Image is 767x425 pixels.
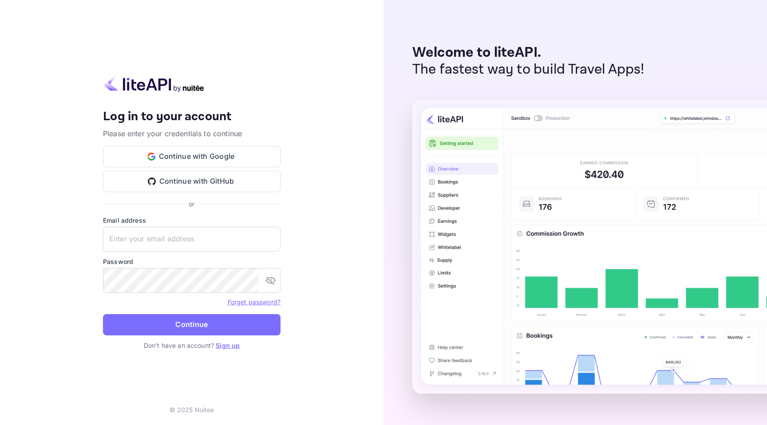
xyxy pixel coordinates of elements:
[228,298,281,306] a: Forget password?
[189,199,194,209] p: or
[103,216,281,225] label: Email address
[216,342,240,349] a: Sign up
[103,75,205,92] img: liteapi
[412,61,644,78] p: The fastest way to build Travel Apps!
[103,257,281,266] label: Password
[103,128,281,139] p: Please enter your credentials to continue
[103,227,281,252] input: Enter your email address
[103,171,281,192] button: Continue with GitHub
[103,341,281,350] p: Don't have an account?
[103,314,281,335] button: Continue
[262,272,280,289] button: toggle password visibility
[412,44,644,61] p: Welcome to liteAPI.
[170,405,214,414] p: © 2025 Nuitee
[103,109,281,125] h4: Log in to your account
[103,146,281,167] button: Continue with Google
